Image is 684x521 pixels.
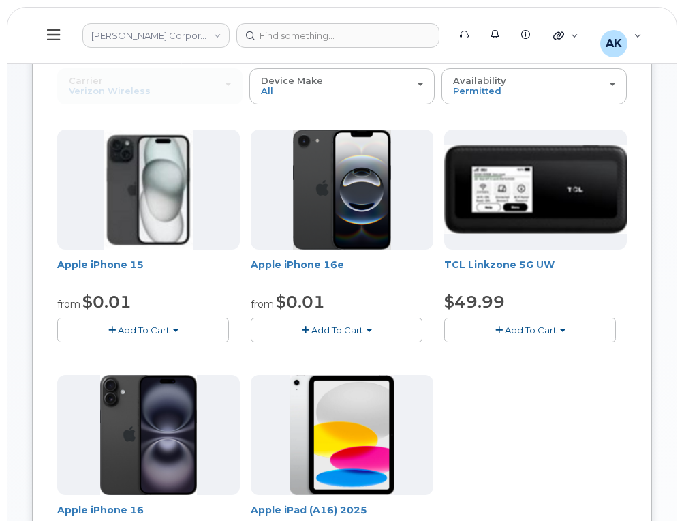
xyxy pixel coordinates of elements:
button: Add To Cart [444,318,616,342]
a: Kiewit Corporation [82,23,230,48]
button: Add To Cart [251,318,422,342]
span: AK [606,35,622,52]
button: Add To Cart [57,318,229,342]
div: TCL Linkzone 5G UW [444,258,627,285]
img: iphone16e.png [293,130,391,250]
img: linkzone5g.png [444,145,627,234]
a: Apple iPhone 16e [251,258,344,271]
span: Device Make [261,75,323,86]
img: ipad_11.png [290,375,395,495]
span: All [261,85,273,96]
div: Apple iPhone 16e [251,258,433,285]
iframe: Messenger Launcher [625,462,674,511]
div: Quicklinks [544,22,588,49]
img: iphone_16_plus.png [100,375,196,495]
a: Apple iPhone 16 [57,504,144,516]
span: Permitted [453,85,501,96]
a: TCL Linkzone 5G UW [444,258,555,271]
img: iphone15.jpg [104,130,194,250]
a: Apple iPhone 15 [57,258,144,271]
span: Availability [453,75,506,86]
span: $49.99 [444,292,505,312]
span: Add To Cart [118,325,170,336]
span: $0.01 [276,292,325,312]
button: Device Make All [249,68,435,104]
div: Ahmed Khoudja [591,22,651,49]
span: Add To Cart [505,325,557,336]
span: Add To Cart [311,325,363,336]
input: Find something... [236,23,439,48]
div: Apple iPhone 15 [57,258,240,285]
small: from [251,298,274,310]
small: from [57,298,80,310]
a: Apple iPad (A16) 2025 [251,504,367,516]
button: Availability Permitted [441,68,627,104]
span: $0.01 [82,292,131,312]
